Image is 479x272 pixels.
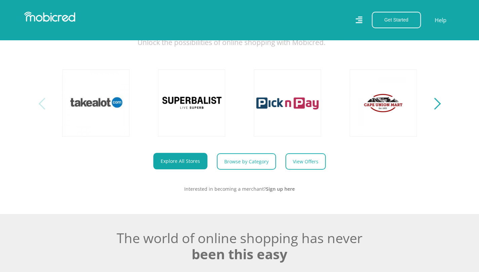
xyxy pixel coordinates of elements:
a: Browse by Category [217,153,276,170]
a: View Offers [285,153,326,170]
button: Get Started [372,12,421,28]
button: Previous [40,96,49,110]
button: Next [431,96,439,110]
img: Mobicred [24,12,75,22]
a: Sign up here [266,186,295,192]
a: Help [434,16,447,25]
span: been this easy [192,245,287,263]
p: Unlock the possibilities of online shopping with Mobicred. [53,37,426,48]
p: Interested in becoming a merchant? [53,185,426,192]
a: Explore All Stores [153,153,207,169]
h2: The world of online shopping has never [53,230,426,262]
